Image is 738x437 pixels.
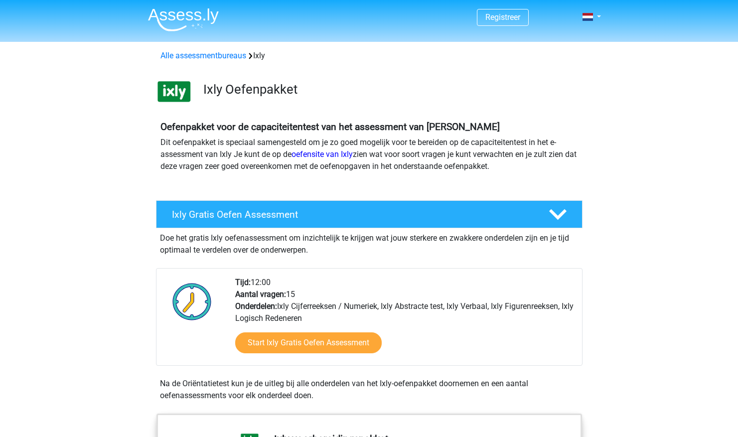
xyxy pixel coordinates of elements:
[160,51,246,60] a: Alle assessmentbureaus
[156,74,192,109] img: ixly.png
[203,82,575,97] h3: Ixly Oefenpakket
[235,290,286,299] b: Aantal vragen:
[228,277,582,365] div: 12:00 15 Ixly Cijferreeksen / Numeriek, Ixly Abstracte test, Ixly Verbaal, Ixly Figurenreeksen, I...
[172,209,533,220] h4: Ixly Gratis Oefen Assessment
[167,277,217,326] img: Klok
[148,8,219,31] img: Assessly
[156,50,582,62] div: Ixly
[160,121,500,133] b: Oefenpakket voor de capaciteitentest van het assessment van [PERSON_NAME]
[292,149,353,159] a: oefensite van Ixly
[156,228,583,256] div: Doe het gratis Ixly oefenassessment om inzichtelijk te krijgen wat jouw sterkere en zwakkere onde...
[160,137,578,172] p: Dit oefenpakket is speciaal samengesteld om je zo goed mogelijk voor te bereiden op de capaciteit...
[235,332,382,353] a: Start Ixly Gratis Oefen Assessment
[156,378,583,402] div: Na de Oriëntatietest kun je de uitleg bij alle onderdelen van het Ixly-oefenpakket doornemen en e...
[485,12,520,22] a: Registreer
[235,301,277,311] b: Onderdelen:
[152,200,587,228] a: Ixly Gratis Oefen Assessment
[235,278,251,287] b: Tijd:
